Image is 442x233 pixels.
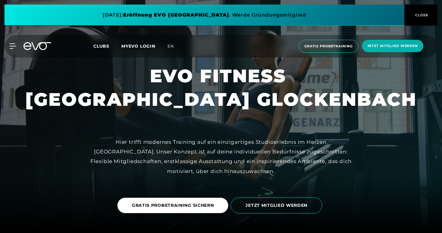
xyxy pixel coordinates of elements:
[404,5,437,26] button: CLOSE
[360,40,425,53] a: Jetzt Mitglied werden
[167,43,174,49] span: en
[132,202,214,209] span: GRATIS PROBETRAINING SICHERN
[414,12,428,18] span: CLOSE
[367,43,418,49] span: Jetzt Mitglied werden
[231,193,325,218] a: JETZT MITGLIED WERDEN
[86,137,356,176] div: Hier trifft modernes Training auf ein einzigartiges Studioerlebnis im Herzen [GEOGRAPHIC_DATA]. U...
[167,43,181,50] a: en
[121,43,155,49] a: MYEVO LOGIN
[93,43,109,49] span: Clubs
[93,43,121,49] a: Clubs
[304,44,353,49] span: Gratis Probetraining
[297,40,360,53] a: Gratis Probetraining
[117,193,231,218] a: GRATIS PROBETRAINING SICHERN
[25,64,417,111] h1: EVO FITNESS [GEOGRAPHIC_DATA] GLOCKENBACH
[245,202,307,209] span: JETZT MITGLIED WERDEN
